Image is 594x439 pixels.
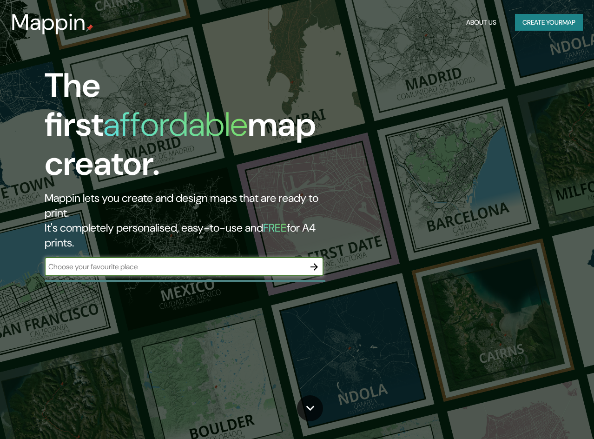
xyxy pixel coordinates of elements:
[462,14,500,31] button: About Us
[11,9,86,35] h3: Mappin
[45,261,305,272] input: Choose your favourite place
[45,191,342,250] h2: Mappin lets you create and design maps that are ready to print. It's completely personalised, eas...
[263,220,287,235] h5: FREE
[45,66,342,191] h1: The first map creator.
[103,103,248,146] h1: affordable
[515,14,583,31] button: Create yourmap
[86,24,93,32] img: mappin-pin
